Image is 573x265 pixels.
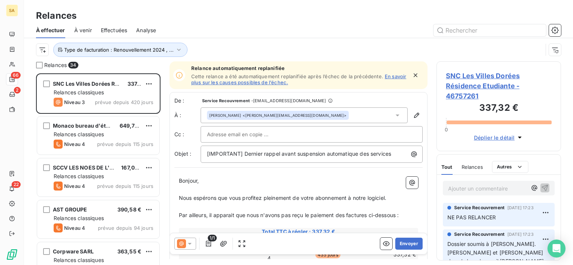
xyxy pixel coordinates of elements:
span: Monaco bureau d'études [53,122,118,129]
span: Cette relance a été automatiquement replanifiée après l’échec de la précédente. [191,73,383,79]
span: Nous espérons que vous profitez pleinement de votre abonnement à notre logiciel. [179,195,386,201]
label: À : [174,112,201,119]
span: SCCV LES NOES DE L'ILLE [53,164,120,171]
div: grid [36,73,160,265]
span: Niveau 3 [64,99,85,105]
span: 167,00 € [121,164,143,171]
span: Niveau 4 [64,141,85,147]
span: [PERSON_NAME] [209,113,241,118]
span: 34 [68,62,78,68]
span: prévue depuis 420 jours [95,99,153,105]
img: Logo LeanPay [6,249,18,261]
span: Relances [44,61,67,69]
span: prévue depuis 115 jours [97,141,153,147]
span: Service Recouvrement [454,204,504,211]
span: 363,55 € [117,248,141,255]
div: SA [6,4,18,16]
span: Par ailleurs, il apparait que nous n'avons pas reçu le paiement des factures ci-dessous : [179,212,399,218]
span: 22 [12,181,21,188]
span: Niveau 4 [64,183,85,189]
span: Relances classiques [54,89,104,95]
span: Total TTC à régler : 337,32 € [180,228,417,235]
input: Rechercher [433,24,546,36]
span: 649,73 € [120,122,143,129]
span: Service Recouvrement [454,231,504,238]
span: 435 jours [315,252,340,258]
button: Autres [492,161,528,173]
span: 390,58 € [117,206,141,213]
span: SNC Les Villes Dorées Résidence Etudiante - 46757261 [446,71,552,101]
button: Type de facturation : Renouvellement 2024 , ... [53,43,187,57]
h3: Relances [36,9,76,22]
span: À effectuer [36,27,65,34]
span: 66 [11,72,21,79]
span: NE PAS RELANCER [447,214,496,220]
div: Open Intercom Messenger [547,240,565,258]
span: SNC Les Villes Dorées Résidence Etudiante [53,80,165,87]
span: Relances classiques [54,131,104,137]
span: De : [174,97,201,104]
span: Relance automatiquement replanifiée [191,65,407,71]
span: Objet : [174,150,191,157]
span: Service Recouvrement [202,98,250,103]
a: En savoir plus sur les causes possibles de l’échec. [191,73,406,85]
span: Type de facturation : Renouvellement 2024 , ... [64,47,174,53]
span: Relances [462,164,483,170]
span: prévue depuis 94 jours [98,225,153,231]
span: Tout [441,164,453,170]
span: À venir [74,27,92,34]
button: Déplier le détail [472,133,526,142]
span: Relances classiques [54,215,104,221]
span: 0 [445,127,448,132]
button: Envoyer [395,238,423,250]
span: Bonjour, [179,177,199,184]
span: Corpware SARL [53,248,94,255]
span: Analyse [136,27,156,34]
h3: 337,32 € [446,101,552,116]
label: Cc : [174,131,201,138]
span: 1/1 [208,235,217,241]
span: [DATE] 17:23 [507,205,534,210]
span: [IMPORTANT] Dernier rappel avant suspension automatique des services [207,150,391,157]
span: Relances classiques [54,257,104,263]
span: Niveau 4 [64,225,85,231]
span: 2 [14,87,21,94]
input: Adresse email en copie ... [207,129,288,140]
span: - [EMAIL_ADDRESS][DOMAIN_NAME] [251,98,326,103]
span: [DATE] 17:23 [507,232,534,237]
span: 337,32 € [127,80,150,87]
span: Relances classiques [54,173,104,179]
span: AST GROUPE [53,206,87,213]
span: Effectuées [101,27,127,34]
div: <[PERSON_NAME][EMAIL_ADDRESS][DOMAIN_NAME]> [209,113,346,118]
span: prévue depuis 115 jours [97,183,153,189]
span: Déplier le détail [474,134,515,141]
